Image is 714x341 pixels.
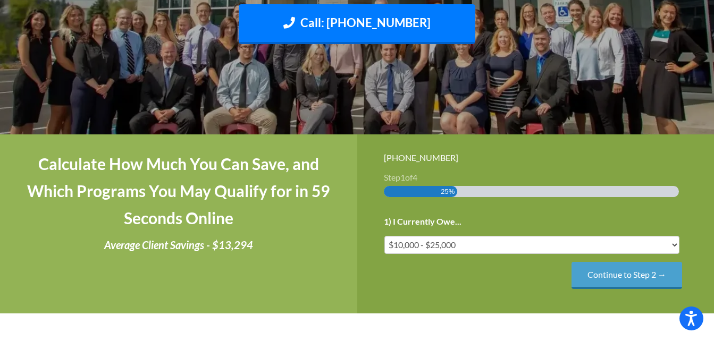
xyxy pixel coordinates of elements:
[400,172,405,182] span: 1
[572,262,682,289] input: Continue to Step 2 →
[384,173,688,182] h3: Step of
[413,172,417,182] span: 4
[104,238,253,251] i: Average Client Savings - $13,294
[239,4,475,44] a: Call: [PHONE_NUMBER]
[384,150,688,165] div: [PHONE_NUMBER]
[384,216,461,227] label: 1) I Currently Owe...
[27,150,331,232] h4: Calculate How Much You Can Save, and Which Programs You May Qualify for in 59 Seconds Online
[441,186,455,197] span: 25%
